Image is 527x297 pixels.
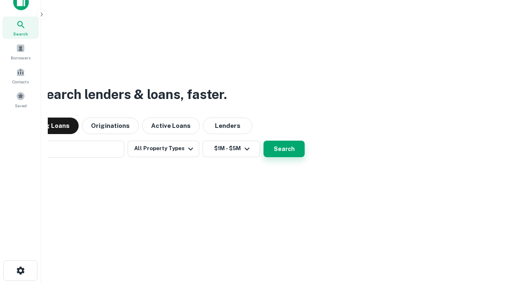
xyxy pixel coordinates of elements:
[2,88,39,111] a: Saved
[13,31,28,37] span: Search
[82,118,139,134] button: Originations
[2,16,39,39] a: Search
[2,40,39,63] a: Borrowers
[2,64,39,87] a: Contacts
[37,85,227,104] h3: Search lenders & loans, faster.
[11,54,30,61] span: Borrowers
[486,231,527,271] iframe: Chat Widget
[203,141,260,157] button: $1M - $5M
[128,141,199,157] button: All Property Types
[203,118,252,134] button: Lenders
[263,141,305,157] button: Search
[12,78,29,85] span: Contacts
[15,102,27,109] span: Saved
[142,118,200,134] button: Active Loans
